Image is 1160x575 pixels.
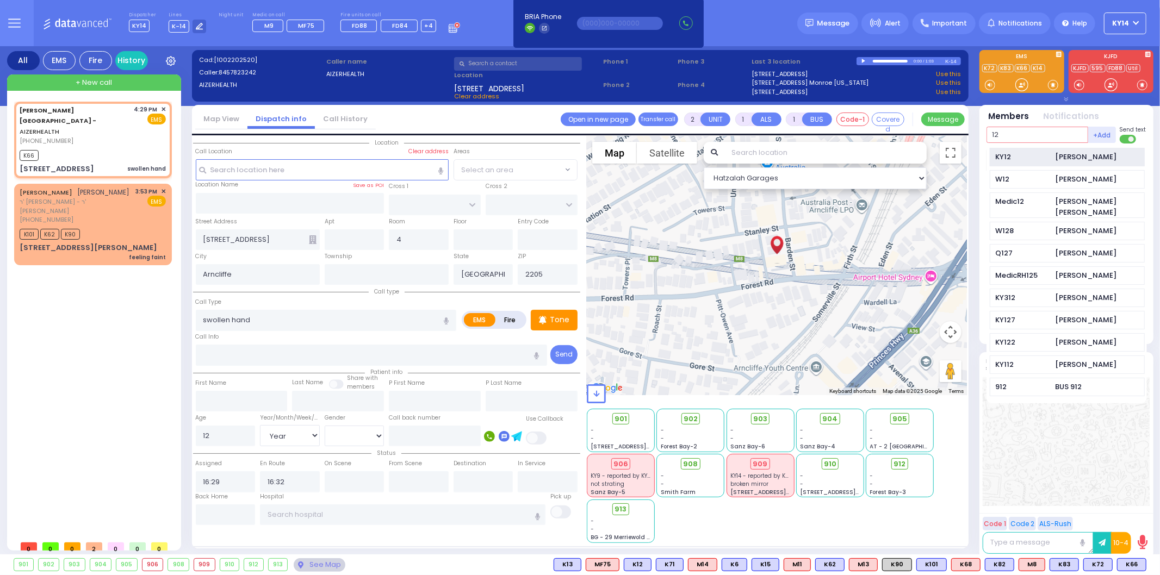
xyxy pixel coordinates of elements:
[352,21,367,30] span: FD88
[752,558,779,571] div: BLS
[684,414,698,424] span: 902
[784,558,811,571] div: ALS
[168,559,189,571] div: 908
[20,136,73,145] span: [PHONE_NUMBER]
[369,139,404,147] span: Location
[389,379,425,387] label: P First Name
[983,517,1007,530] button: Code 1
[260,492,284,501] label: Hospital
[750,458,770,470] div: 909
[936,87,961,97] a: Use this
[1019,558,1045,571] div: ALS KJ
[932,18,967,28] span: Important
[800,480,803,488] span: -
[784,558,811,571] div: M11
[495,313,525,327] label: Fire
[199,55,323,65] label: Cad:
[196,414,207,422] label: Age
[1111,532,1131,554] button: 10-4
[325,252,352,261] label: Township
[260,504,545,525] input: Search hospital
[730,488,833,496] span: [STREET_ADDRESS][PERSON_NAME]
[817,18,850,29] span: Message
[752,78,869,87] a: [STREET_ADDRESS] Monroe [US_STATE]
[815,558,845,571] div: BLS
[526,415,563,423] label: Use Callback
[199,80,323,90] label: AIZERHEALTH
[196,180,239,189] label: Location Name
[802,112,832,126] button: BUS
[996,152,1050,162] div: KY12
[1019,558,1045,571] div: M8
[79,51,112,70] div: Fire
[389,459,422,468] label: From Scene
[1009,517,1036,530] button: Code 2
[169,12,207,18] label: Lines
[161,187,166,196] span: ✕
[220,559,239,571] div: 910
[196,333,219,341] label: Call Info
[340,12,437,18] label: Fire units on call
[39,559,59,571] div: 902
[1090,64,1106,72] a: 595
[244,559,263,571] div: 912
[586,558,619,571] div: MF75
[591,472,655,480] span: KY9 - reported by KY23
[603,80,674,90] span: Phone 2
[424,21,433,30] span: +4
[116,559,137,571] div: 905
[20,106,96,136] a: AIZERHEALTH
[214,55,257,64] span: [1002202520]
[20,106,96,126] span: [PERSON_NAME][GEOGRAPHIC_DATA] -
[1056,152,1117,162] div: [PERSON_NAME]
[577,17,663,30] input: (000)000-00000
[996,292,1050,303] div: KY312
[724,142,926,164] input: Search location
[700,112,730,126] button: UNIT
[196,492,228,501] label: Back Home
[916,558,947,571] div: BLS
[136,187,158,196] span: 3:53 PM
[592,142,637,164] button: Show street map
[615,504,627,515] span: 913
[730,472,793,480] span: KY14 - reported by K90
[591,434,594,442] span: -
[64,542,80,551] span: 0
[882,558,912,571] div: K90
[936,70,961,79] a: Use this
[603,57,674,66] span: Phone 1
[730,434,734,442] span: -
[196,147,233,156] label: Call Location
[518,459,545,468] label: In Service
[1044,110,1100,123] button: Notifications
[326,57,450,66] label: Caller name
[996,174,1050,185] div: W12
[1056,196,1144,217] div: [PERSON_NAME] [PERSON_NAME]
[454,147,470,156] label: Areas
[678,80,748,90] span: Phone 4
[134,105,158,114] span: 4:29 PM
[454,92,499,101] span: Clear address
[269,559,288,571] div: 913
[1031,64,1045,72] a: K14
[264,21,274,30] span: M9
[389,217,405,226] label: Room
[454,217,467,226] label: Floor
[196,217,238,226] label: Street Address
[454,459,486,468] label: Destination
[800,434,803,442] span: -
[916,558,947,571] div: K101
[20,164,94,174] div: [STREET_ADDRESS]
[195,114,247,124] a: Map View
[260,414,320,422] div: Year/Month/Week/Day
[20,150,39,161] span: K66
[90,559,111,571] div: 904
[987,127,1088,143] input: Search member
[996,248,1050,259] div: Q127
[353,182,384,189] label: Save as POI
[561,112,636,126] a: Open in new page
[923,55,925,67] div: /
[43,16,115,30] img: Logo
[554,558,581,571] div: BLS
[892,414,907,424] span: 905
